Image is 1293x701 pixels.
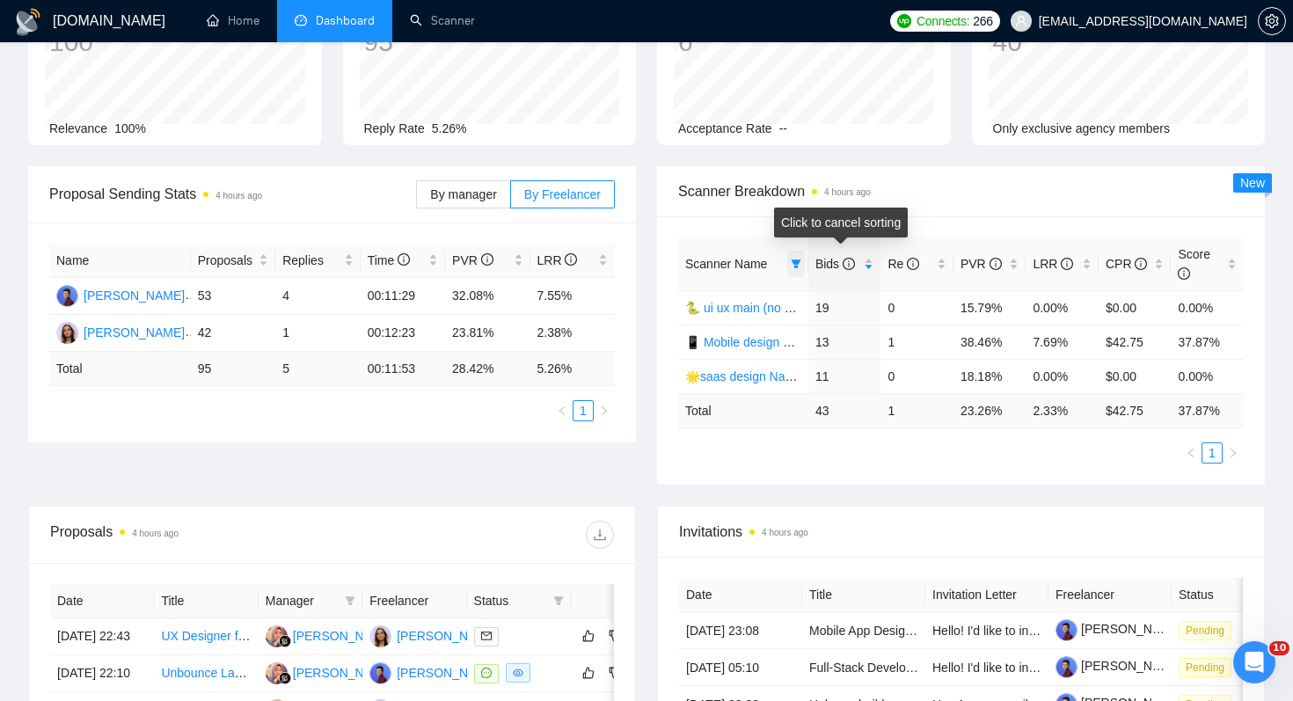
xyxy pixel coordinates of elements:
[369,662,391,684] img: AK
[550,588,567,614] span: filter
[50,521,332,549] div: Proposals
[1240,176,1265,190] span: New
[275,278,360,315] td: 4
[1179,623,1238,637] a: Pending
[1056,656,1077,678] img: c1BKRfeXWqy8uxsVXOyWlbCmhLOaYVRZhG1AF8lz3gjmfjet24XWdPW71_eg2D2-YY
[275,315,360,352] td: 1
[1180,442,1202,464] li: Previous Page
[14,8,42,36] img: logo
[1048,578,1172,612] th: Freelancer
[362,584,466,618] th: Freelancer
[1233,641,1275,683] iframe: Intercom live chat
[191,278,275,315] td: 53
[1202,443,1222,463] a: 1
[432,121,467,135] span: 5.26%
[604,625,625,646] button: dislike
[266,662,288,684] img: NS
[1179,658,1231,677] span: Pending
[1171,393,1244,427] td: 37.87 %
[1033,257,1073,271] span: LRR
[1171,325,1244,359] td: 37.87%
[809,624,1047,638] a: Mobile App Designer for Fitness Application
[578,625,599,646] button: like
[56,322,78,344] img: AS
[1056,622,1182,636] a: [PERSON_NAME]
[953,325,1026,359] td: 38.46%
[1186,448,1196,458] span: left
[397,626,498,646] div: [PERSON_NAME]
[880,325,953,359] td: 1
[279,672,291,684] img: gigradar-bm.png
[154,655,258,692] td: Unbounce Landing Page Designer Needed – Desktop &amp; Mobile Optimization
[1171,359,1244,393] td: 0.00%
[49,121,107,135] span: Relevance
[802,649,925,686] td: Full-Stack Development (Including UI/UX) – Custom Digital Closing Platform
[361,278,445,315] td: 00:11:29
[917,11,969,31] span: Connects:
[410,13,475,28] a: searchScanner
[452,253,493,267] span: PVR
[1180,442,1202,464] button: left
[1026,290,1099,325] td: 0.00%
[481,253,493,266] span: info-circle
[888,257,919,271] span: Re
[1258,14,1286,28] a: setting
[953,290,1026,325] td: 15.79%
[259,584,362,618] th: Manager
[369,625,391,647] img: AS
[161,666,605,680] a: Unbounce Landing Page Designer Needed – Desktop &amp; Mobile Optimization
[293,626,394,646] div: [PERSON_NAME]
[1258,7,1286,35] button: setting
[552,400,573,421] button: left
[537,253,578,267] span: LRR
[573,401,593,420] a: 1
[56,285,78,307] img: AK
[993,121,1171,135] span: Only exclusive agency members
[266,628,394,642] a: NS[PERSON_NAME]
[599,405,610,416] span: right
[609,629,621,643] span: dislike
[56,325,185,339] a: AS[PERSON_NAME]
[84,286,185,305] div: [PERSON_NAME]
[824,187,871,197] time: 4 hours ago
[961,257,1002,271] span: PVR
[364,121,425,135] span: Reply Rate
[56,288,185,302] a: AK[PERSON_NAME]
[369,628,498,642] a: AS[PERSON_NAME]
[802,578,925,612] th: Title
[802,612,925,649] td: Mobile App Designer for Fitness Application
[430,187,496,201] span: By manager
[215,191,262,201] time: 4 hours ago
[679,521,1243,543] span: Invitations
[282,251,340,270] span: Replies
[474,591,546,610] span: Status
[1026,393,1099,427] td: 2.33 %
[582,666,595,680] span: like
[679,649,802,686] td: [DATE] 05:10
[843,258,855,270] span: info-circle
[609,666,621,680] span: dislike
[481,668,492,678] span: message
[587,528,613,542] span: download
[207,13,259,28] a: homeHome
[1056,619,1077,641] img: c1BKRfeXWqy8uxsVXOyWlbCmhLOaYVRZhG1AF8lz3gjmfjet24XWdPW71_eg2D2-YY
[84,323,185,342] div: [PERSON_NAME]
[50,655,154,692] td: [DATE] 22:10
[594,400,615,421] li: Next Page
[808,359,881,393] td: 11
[293,663,394,683] div: [PERSON_NAME]
[1056,659,1182,673] a: [PERSON_NAME]
[1223,442,1244,464] button: right
[266,591,338,610] span: Manager
[266,665,394,679] a: NS[PERSON_NAME]
[1269,641,1289,655] span: 10
[530,278,616,315] td: 7.55%
[1223,442,1244,464] li: Next Page
[679,578,802,612] th: Date
[530,315,616,352] td: 2.38%
[685,257,767,271] span: Scanner Name
[445,278,530,315] td: 32.08%
[990,258,1002,270] span: info-circle
[809,661,1224,675] a: Full-Stack Development (Including UI/UX) – Custom Digital Closing Platform
[594,400,615,421] button: right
